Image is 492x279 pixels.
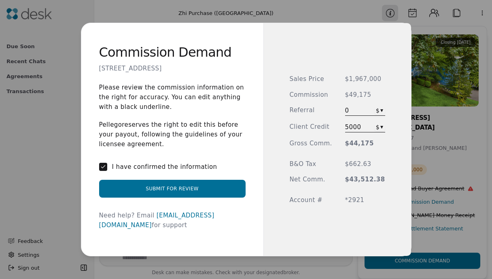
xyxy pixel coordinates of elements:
[99,49,232,56] h2: Commission Demand
[380,106,383,115] div: ▾
[345,106,360,115] span: 0
[290,122,332,132] span: Client Credit
[345,122,361,132] span: 5000
[345,75,385,84] span: $1,967,000
[374,106,385,115] button: $
[152,221,187,229] span: for support
[345,139,385,148] span: $44,175
[345,175,385,184] span: $43,512.38
[374,123,385,131] button: $
[99,212,214,229] a: [EMAIL_ADDRESS][DOMAIN_NAME]
[99,83,246,112] p: Please review the commission information on the right for accuracy. You can edit anything with a ...
[290,160,332,169] span: B&O Tax
[290,75,332,84] span: Sales Price
[99,180,246,198] button: Submit for Review
[345,160,385,169] span: $662.63
[290,175,332,184] span: Net Comm.
[99,211,246,230] div: Need help? Email
[290,106,332,116] span: Referral
[290,196,332,205] span: Account #
[112,162,217,172] label: I have confirmed the information
[380,122,383,131] div: ▾
[99,120,246,149] p: Pellego reserves the right to edit this before your payout, following the guidelines of your lice...
[345,90,385,100] span: $49,175
[290,139,332,148] span: Gross Comm.
[290,90,332,100] span: Commission
[99,64,162,73] p: [STREET_ADDRESS]
[345,196,385,205] span: *2921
